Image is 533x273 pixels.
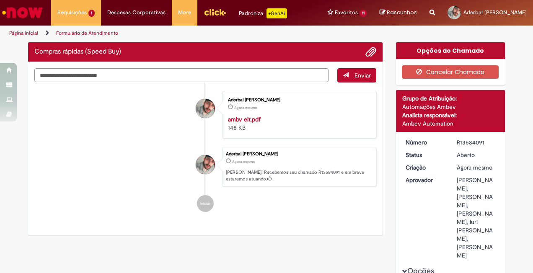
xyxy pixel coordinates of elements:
span: Favoritos [335,8,358,17]
span: Requisições [57,8,87,17]
time: 01/10/2025 08:11:47 [232,159,255,164]
span: More [178,8,191,17]
span: Rascunhos [387,8,417,16]
p: [PERSON_NAME]! Recebemos seu chamado R13584091 e em breve estaremos atuando. [226,169,372,182]
div: Grupo de Atribuição: [402,94,499,103]
p: +GenAi [266,8,287,18]
h2: Compras rápidas (Speed Buy) Histórico de tíquete [34,48,121,56]
span: 11 [360,10,367,17]
div: Aderbal Antonio De Oliveira Junior [196,99,215,118]
a: Página inicial [9,30,38,36]
div: R13584091 [457,138,496,147]
ul: Histórico de tíquete [34,82,376,221]
span: Despesas Corporativas [107,8,166,17]
div: [PERSON_NAME], [PERSON_NAME], [PERSON_NAME], Iuri [PERSON_NAME], [PERSON_NAME] [457,176,496,260]
span: 1 [88,10,95,17]
dt: Status [399,151,451,159]
div: Automações Ambev [402,103,499,111]
time: 01/10/2025 08:11:47 [457,164,492,171]
div: Aderbal [PERSON_NAME] [226,152,372,157]
div: Aderbal [PERSON_NAME] [228,98,367,103]
button: Adicionar anexos [365,46,376,57]
div: Ambev Automation [402,119,499,128]
button: Cancelar Chamado [402,65,499,79]
dt: Criação [399,163,451,172]
div: 01/10/2025 08:11:47 [457,163,496,172]
span: Enviar [354,72,371,79]
button: Enviar [337,68,376,82]
time: 01/10/2025 08:11:44 [234,105,257,110]
dt: Número [399,138,451,147]
ul: Trilhas de página [6,26,349,41]
div: Aderbal Antonio De Oliveira Junior [196,155,215,174]
li: Aderbal Antonio De Oliveira Junior [34,147,376,187]
span: Agora mesmo [234,105,257,110]
span: Agora mesmo [457,164,492,171]
a: Rascunhos [380,9,417,17]
a: ambv elt.pdf [228,116,261,123]
span: Agora mesmo [232,159,255,164]
div: Analista responsável: [402,111,499,119]
img: ServiceNow [1,4,44,21]
div: Padroniza [239,8,287,18]
textarea: Digite sua mensagem aqui... [34,68,329,82]
div: 148 KB [228,115,367,132]
dt: Aprovador [399,176,451,184]
div: Opções do Chamado [396,42,505,59]
div: Aberto [457,151,496,159]
a: Formulário de Atendimento [56,30,118,36]
img: click_logo_yellow_360x200.png [204,6,226,18]
span: Aderbal [PERSON_NAME] [463,9,527,16]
